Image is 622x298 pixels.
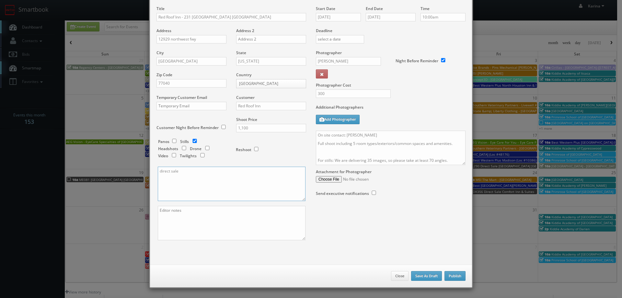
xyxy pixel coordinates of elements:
[316,50,342,55] label: Photographer
[180,153,197,159] label: Twilights
[236,124,306,132] input: Shoot Price
[158,146,178,151] label: Headshots
[316,57,381,66] input: Select a photographer
[156,79,226,88] input: Zip Code
[156,125,219,130] label: Customer Night Before Reminder
[316,115,360,124] button: Add Photographer
[236,79,306,88] a: [GEOGRAPHIC_DATA]
[156,72,172,77] label: Zip Code
[316,169,372,174] label: Attachment for Photographer
[236,57,306,66] input: Select a state
[391,271,409,281] button: Close
[156,50,164,55] label: City
[236,72,251,77] label: Country
[156,57,226,66] input: City
[316,104,466,113] label: Additional Photographers
[180,139,189,144] label: Stills
[316,6,335,11] label: Start Date
[316,13,361,21] input: select a date
[236,50,246,55] label: State
[236,95,255,100] label: Customer
[316,89,391,98] input: Photographer Cost
[311,28,470,33] label: Deadline
[156,6,165,11] label: Title
[316,35,364,43] input: select a date
[396,58,438,64] label: Night Before Reminder
[156,28,171,33] label: Address
[236,117,257,122] label: Shoot Price
[444,271,466,281] button: Publish
[156,35,226,43] input: Address
[411,271,442,281] button: Save As Draft
[366,6,383,11] label: End Date
[190,146,202,151] label: Drone
[236,147,251,152] label: Reshoot
[158,139,169,144] label: Panos
[236,102,306,110] input: Select a customer
[239,79,297,88] span: [GEOGRAPHIC_DATA]
[156,13,306,21] input: Title
[236,28,254,33] label: Address 2
[366,13,416,21] input: select an end date
[311,82,470,88] label: Photographer Cost
[156,102,226,110] input: Temporary Email
[420,6,430,11] label: Time
[236,35,306,43] input: Address 2
[158,153,168,159] label: Video
[156,95,207,100] label: Temporary Customer Email
[316,191,369,196] label: Send executive notifications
